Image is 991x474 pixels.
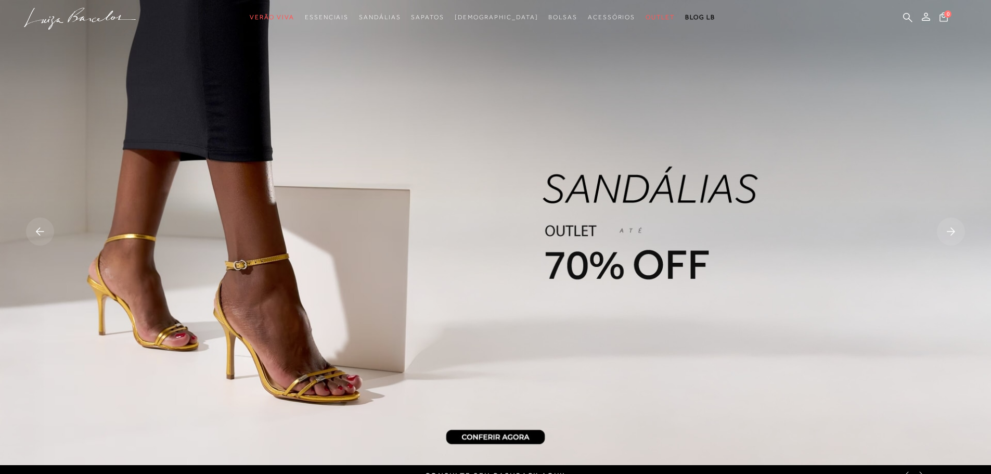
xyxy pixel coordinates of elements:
button: 0 [936,11,951,25]
a: categoryNavScreenReaderText [646,8,675,27]
span: Sapatos [411,14,444,21]
span: [DEMOGRAPHIC_DATA] [455,14,538,21]
a: noSubCategoriesText [455,8,538,27]
a: categoryNavScreenReaderText [305,8,349,27]
a: categoryNavScreenReaderText [250,8,294,27]
span: Verão Viva [250,14,294,21]
span: Outlet [646,14,675,21]
a: categoryNavScreenReaderText [588,8,635,27]
span: Bolsas [548,14,577,21]
span: Essenciais [305,14,349,21]
a: categoryNavScreenReaderText [411,8,444,27]
a: categoryNavScreenReaderText [548,8,577,27]
span: BLOG LB [685,14,715,21]
span: Sandálias [359,14,401,21]
span: Acessórios [588,14,635,21]
a: BLOG LB [685,8,715,27]
span: 0 [944,10,951,18]
a: categoryNavScreenReaderText [359,8,401,27]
